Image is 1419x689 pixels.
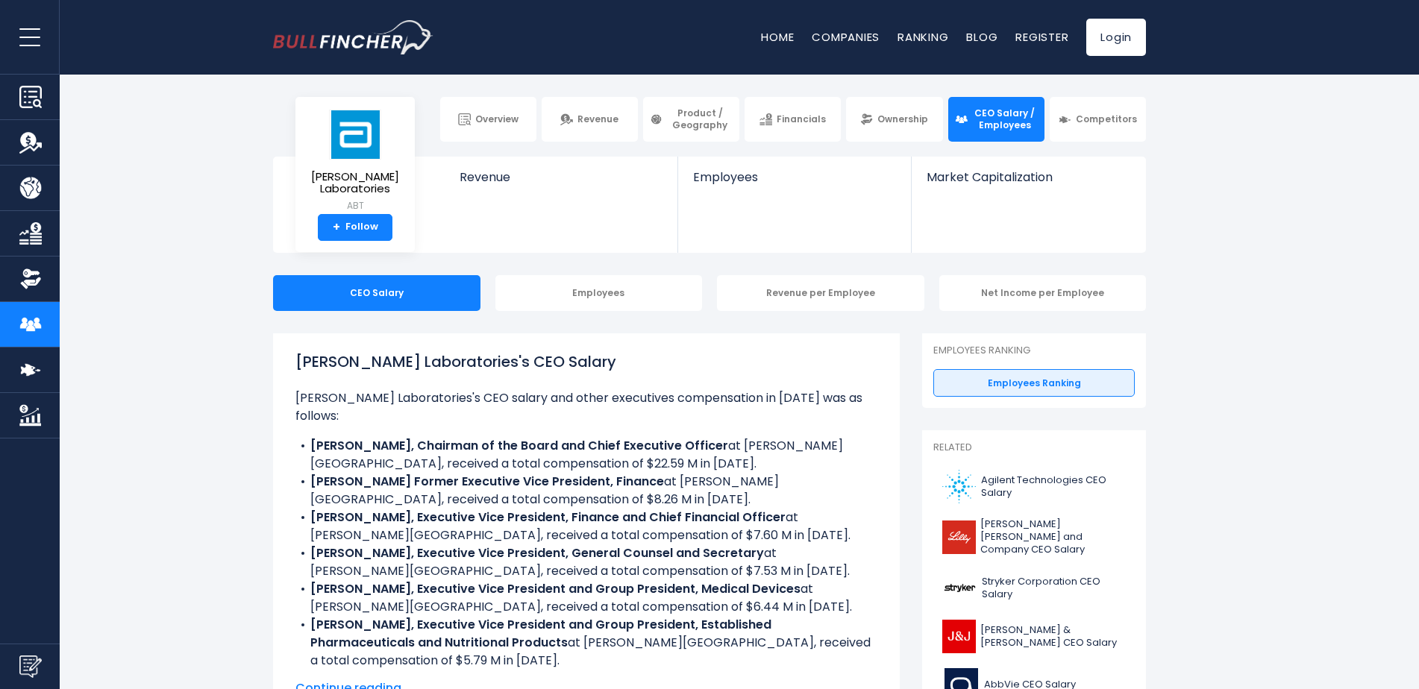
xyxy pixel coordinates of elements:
span: Agilent Technologies CEO Salary [981,474,1126,500]
a: Overview [440,97,536,142]
span: Revenue [460,170,663,184]
h1: [PERSON_NAME] Laboratories's CEO Salary [295,350,877,373]
strong: + [333,221,340,234]
span: Ownership [877,113,928,125]
li: at [PERSON_NAME][GEOGRAPHIC_DATA], received a total compensation of $7.60 M in [DATE]. [295,509,877,544]
a: Blog [966,29,997,45]
li: at [PERSON_NAME][GEOGRAPHIC_DATA], received a total compensation of $7.53 M in [DATE]. [295,544,877,580]
a: Agilent Technologies CEO Salary [933,466,1135,507]
b: [PERSON_NAME] Former Executive Vice President, Finance [310,473,664,490]
img: JNJ logo [942,620,976,653]
span: [PERSON_NAME] Laboratories [307,171,403,195]
li: at [PERSON_NAME][GEOGRAPHIC_DATA], received a total compensation of $22.59 M in [DATE]. [295,437,877,473]
div: CEO Salary [273,275,480,311]
div: Employees [495,275,703,311]
li: at [PERSON_NAME][GEOGRAPHIC_DATA], received a total compensation of $6.44 M in [DATE]. [295,580,877,616]
img: A logo [942,470,977,503]
a: Ownership [846,97,942,142]
img: bullfincher logo [273,20,433,54]
a: [PERSON_NAME] Laboratories ABT [307,109,404,214]
b: [PERSON_NAME], Chairman of the Board and Chief Executive Officer [310,437,728,454]
a: Revenue [445,157,678,210]
a: +Follow [318,214,392,241]
span: Product / Geography [667,107,733,130]
a: [PERSON_NAME] & [PERSON_NAME] CEO Salary [933,616,1135,657]
a: Competitors [1050,97,1146,142]
a: Market Capitalization [912,157,1144,210]
a: Go to homepage [273,20,433,54]
p: Employees Ranking [933,344,1135,357]
span: Stryker Corporation CEO Salary [982,576,1126,601]
span: [PERSON_NAME] [PERSON_NAME] and Company CEO Salary [980,518,1126,556]
a: Financials [745,97,841,142]
img: LLY logo [942,520,976,554]
b: [PERSON_NAME], Executive Vice President, General Counsel and Secretary [310,544,764,561]
div: Net Income per Employee [939,275,1147,311]
a: Employees [678,157,910,210]
p: [PERSON_NAME] Laboratories's CEO salary and other executives compensation in [DATE] was as follows: [295,389,877,425]
a: Register [1015,29,1068,45]
div: Revenue per Employee [717,275,924,311]
b: [PERSON_NAME], Executive Vice President, Finance and Chief Financial Officer [310,509,786,526]
span: Employees [693,170,895,184]
span: CEO Salary / Employees [972,107,1038,130]
a: Product / Geography [643,97,739,142]
span: Market Capitalization [927,170,1130,184]
a: Revenue [542,97,638,142]
a: Companies [812,29,880,45]
a: Home [761,29,794,45]
span: Overview [475,113,519,125]
a: Login [1086,19,1146,56]
li: at [PERSON_NAME][GEOGRAPHIC_DATA], received a total compensation of $5.79 M in [DATE]. [295,616,877,670]
b: [PERSON_NAME], Executive Vice President and Group President, Medical Devices [310,580,801,597]
span: Revenue [577,113,618,125]
small: ABT [307,199,403,213]
span: Financials [777,113,826,125]
b: [PERSON_NAME], Executive Vice President and Group President, Established Pharmaceuticals and Nutr... [310,616,771,651]
span: [PERSON_NAME] & [PERSON_NAME] CEO Salary [980,624,1126,649]
img: SYK logo [942,571,977,605]
li: at [PERSON_NAME][GEOGRAPHIC_DATA], received a total compensation of $8.26 M in [DATE]. [295,473,877,509]
img: Ownership [19,268,42,290]
span: Competitors [1076,113,1137,125]
a: CEO Salary / Employees [948,97,1044,142]
a: Ranking [898,29,948,45]
p: Related [933,441,1135,454]
a: [PERSON_NAME] [PERSON_NAME] and Company CEO Salary [933,515,1135,560]
a: Employees Ranking [933,369,1135,397]
a: Stryker Corporation CEO Salary [933,567,1135,608]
